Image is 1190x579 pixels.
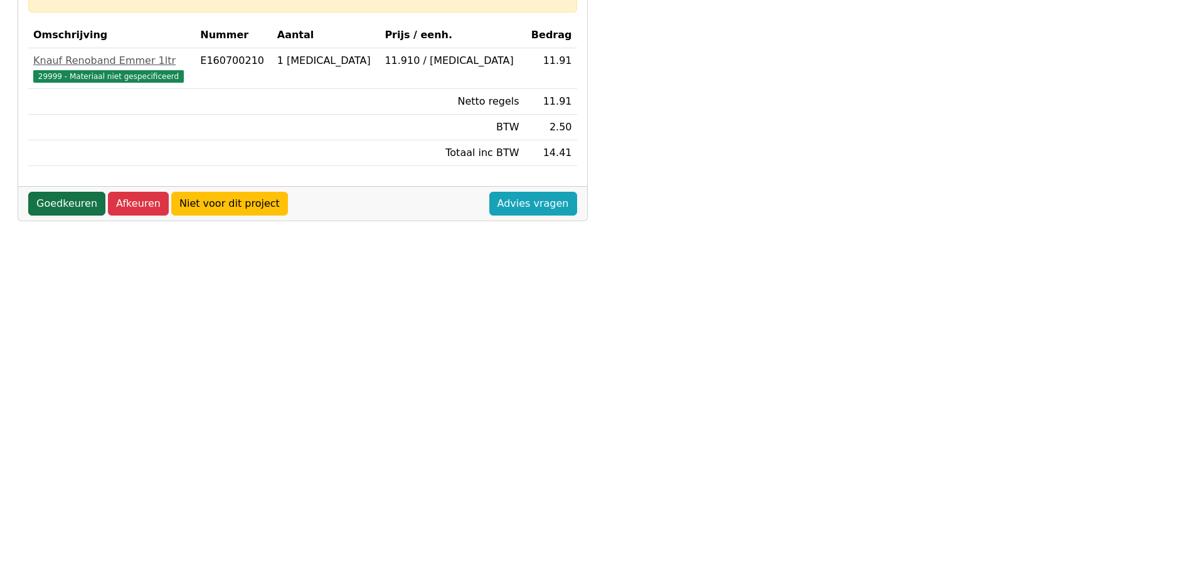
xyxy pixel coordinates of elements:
td: Netto regels [380,89,524,115]
a: Advies vragen [489,192,577,216]
span: 29999 - Materiaal niet gespecificeerd [33,70,184,83]
a: Goedkeuren [28,192,105,216]
th: Aantal [272,23,380,48]
th: Prijs / eenh. [380,23,524,48]
a: Afkeuren [108,192,169,216]
div: Knauf Renoband Emmer 1ltr [33,53,190,68]
th: Nummer [195,23,272,48]
th: Omschrijving [28,23,195,48]
td: 14.41 [524,140,577,166]
td: Totaal inc BTW [380,140,524,166]
td: 11.91 [524,89,577,115]
td: E160700210 [195,48,272,89]
a: Knauf Renoband Emmer 1ltr29999 - Materiaal niet gespecificeerd [33,53,190,83]
div: 1 [MEDICAL_DATA] [277,53,375,68]
th: Bedrag [524,23,577,48]
td: BTW [380,115,524,140]
div: 11.910 / [MEDICAL_DATA] [385,53,519,68]
td: 2.50 [524,115,577,140]
td: 11.91 [524,48,577,89]
a: Niet voor dit project [171,192,288,216]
